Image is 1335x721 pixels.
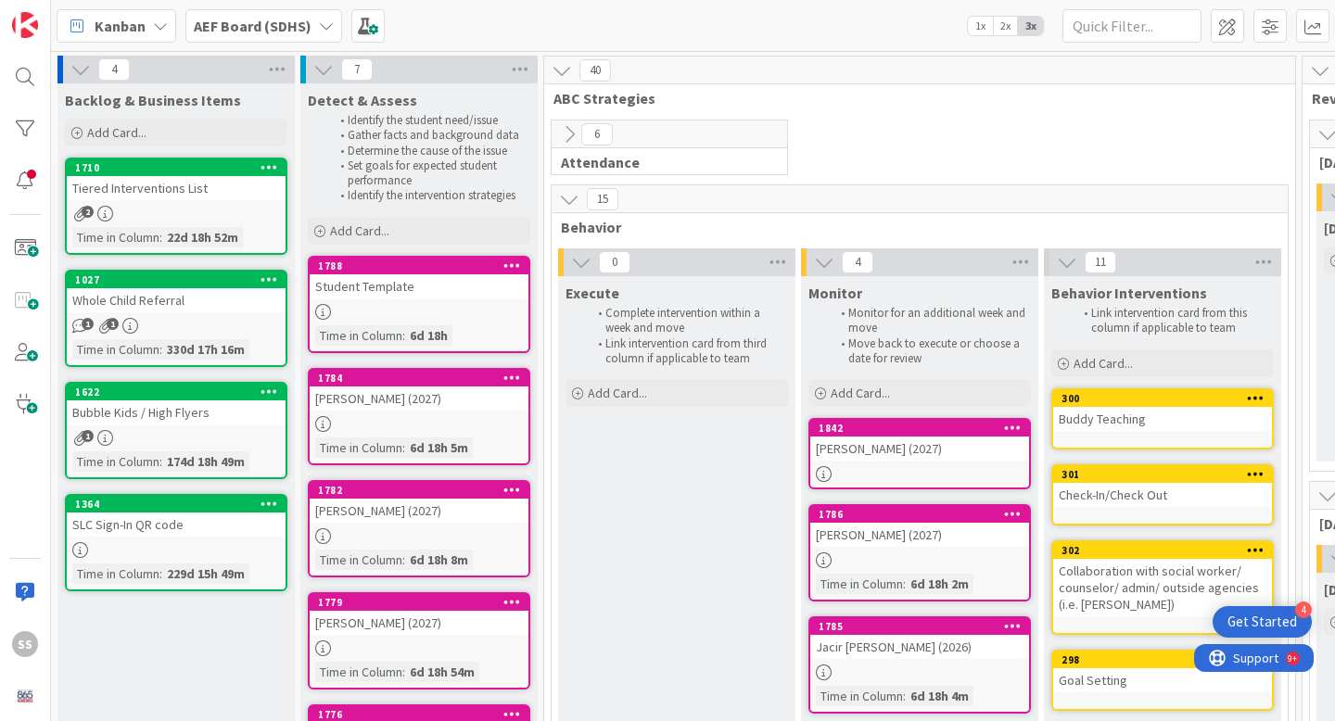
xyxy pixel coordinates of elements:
li: Identify the student need/issue [330,113,528,128]
div: 1622 [67,384,286,400]
div: 1710 [75,161,286,174]
div: 6d 18h 4m [906,686,973,706]
div: 6d 18h [405,325,452,346]
img: Visit kanbanzone.com [12,12,38,38]
span: : [402,662,405,682]
a: 1785Jacir [PERSON_NAME] (2026)Time in Column:6d 18h 4m [808,616,1031,714]
div: 6d 18h 2m [906,574,973,594]
div: 1782[PERSON_NAME] (2027) [310,482,528,523]
div: Time in Column [315,437,402,458]
input: Quick Filter... [1062,9,1201,43]
span: Add Card... [87,124,146,141]
span: Add Card... [588,385,647,401]
span: ABC Strategies [553,89,1272,108]
li: Link intervention card from this column if applicable to team [1074,306,1271,336]
div: 229d 15h 49m [162,563,249,584]
span: 40 [579,59,611,82]
div: 174d 18h 49m [162,451,249,472]
span: Behavior [561,218,1265,236]
div: 1788 [318,259,528,272]
span: : [159,563,162,584]
div: 1779 [310,594,528,611]
div: 1364SLC Sign-In QR code [67,496,286,537]
div: 1622Bubble Kids / High Flyers [67,384,286,424]
div: 1027 [75,273,286,286]
div: 1842 [819,422,1029,435]
div: [PERSON_NAME] (2027) [310,611,528,635]
div: 1786[PERSON_NAME] (2027) [810,506,1029,547]
span: Kanban [95,15,146,37]
div: 300 [1062,392,1272,405]
span: 1 [82,318,94,330]
div: 301Check-In/Check Out [1053,466,1272,507]
div: 1027 [67,272,286,288]
li: Set goals for expected student performance [330,158,528,189]
div: 298 [1053,651,1272,668]
div: 1622 [75,386,286,398]
span: 4 [842,251,873,273]
span: : [903,686,906,706]
a: 1842[PERSON_NAME] (2027) [808,418,1031,489]
span: 7 [341,58,373,81]
div: [PERSON_NAME] (2027) [810,436,1029,461]
div: 301 [1053,466,1272,483]
div: 300 [1053,390,1272,407]
div: 300Buddy Teaching [1053,390,1272,431]
a: 1622Bubble Kids / High FlyersTime in Column:174d 18h 49m [65,382,287,479]
span: : [402,437,405,458]
span: Backlog & Business Items [65,91,241,109]
span: : [903,574,906,594]
span: : [402,550,405,570]
div: 6d 18h 54m [405,662,479,682]
span: 11 [1085,251,1116,273]
div: [PERSON_NAME] (2027) [810,523,1029,547]
div: SLC Sign-In QR code [67,512,286,537]
div: Time in Column [72,227,159,247]
div: 1776 [318,708,528,721]
span: Detect & Assess [308,91,417,109]
div: 6d 18h 5m [405,437,473,458]
a: 1364SLC Sign-In QR codeTime in Column:229d 15h 49m [65,494,287,591]
div: 302Collaboration with social worker/ counselor/ admin/ outside agencies (i.e. [PERSON_NAME]) [1053,542,1272,616]
div: Time in Column [816,574,903,594]
a: 1784[PERSON_NAME] (2027)Time in Column:6d 18h 5m [308,368,530,465]
span: 1 [82,430,94,442]
div: 1788 [310,258,528,274]
div: 330d 17h 16m [162,339,249,360]
span: 2x [993,17,1018,35]
span: Support [39,3,84,25]
div: 1364 [75,498,286,511]
div: Buddy Teaching [1053,407,1272,431]
span: 15 [587,188,618,210]
a: 1710Tiered Interventions ListTime in Column:22d 18h 52m [65,158,287,255]
span: : [159,227,162,247]
div: Check-In/Check Out [1053,483,1272,507]
div: 1784 [310,370,528,386]
div: Time in Column [816,686,903,706]
span: Add Card... [1074,355,1133,372]
div: 22d 18h 52m [162,227,243,247]
span: Monitor [808,284,862,302]
a: 1779[PERSON_NAME] (2027)Time in Column:6d 18h 54m [308,592,530,689]
span: Execute [566,284,619,302]
div: 1786 [819,508,1029,521]
div: Time in Column [315,325,402,346]
a: 300Buddy Teaching [1051,388,1274,449]
img: avatar [12,683,38,709]
span: 1 [107,318,119,330]
div: 302 [1062,544,1272,557]
div: Time in Column [72,339,159,360]
div: 298Goal Setting [1053,651,1272,692]
div: 1782 [318,484,528,497]
div: Whole Child Referral [67,288,286,312]
a: 1027Whole Child ReferralTime in Column:330d 17h 16m [65,270,287,367]
div: 1364 [67,496,286,512]
div: 1788Student Template [310,258,528,298]
div: SS [12,631,38,657]
a: 301Check-In/Check Out [1051,464,1274,525]
div: 1842 [810,420,1029,436]
a: 302Collaboration with social worker/ counselor/ admin/ outside agencies (i.e. [PERSON_NAME]) [1051,540,1274,635]
div: Open Get Started checklist, remaining modules: 4 [1213,606,1312,638]
div: 1779 [318,596,528,609]
li: Move back to execute or choose a date for review [831,336,1028,367]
